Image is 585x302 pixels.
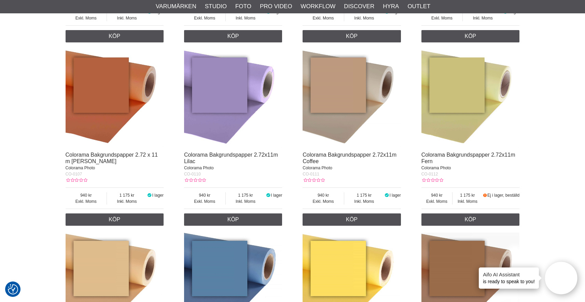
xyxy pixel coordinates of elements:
[421,192,452,198] span: 940
[384,193,390,198] i: I lager
[383,2,399,11] a: Hyra
[303,152,396,164] a: Colorama Bakgrundspapper 2.72x11m Coffee
[389,193,401,198] span: I lager
[508,10,519,14] span: I lager
[66,172,82,176] span: CO-0107
[152,193,164,198] span: I lager
[184,49,282,148] img: Colorama Bakgrundspapper 2.72x11m Lilac
[303,49,401,148] img: Colorama Bakgrundspapper 2.72x11m Coffee
[184,198,225,205] span: Exkl. Moms
[421,49,520,148] img: Colorama Bakgrundspapper 2.72x11m Fern
[463,15,503,21] span: Inkl. Moms
[184,30,282,42] a: Köp
[344,192,384,198] span: 1 175
[303,30,401,42] a: Köp
[184,166,214,170] span: Colorama Photo
[184,177,206,183] div: Kundbetyg: 0
[452,198,482,205] span: Inkl. Moms
[421,172,438,176] span: CO-0112
[303,15,344,21] span: Exkl. Moms
[66,15,107,21] span: Exkl. Moms
[66,30,164,42] a: Köp
[271,193,282,198] span: I lager
[260,2,292,11] a: Pro Video
[344,198,384,205] span: Inkl. Moms
[452,192,482,198] span: 1 175
[184,15,225,21] span: Exkl. Moms
[389,10,401,14] span: I lager
[483,271,535,278] h4: Aifo AI Assistant
[265,193,271,198] i: I lager
[235,2,251,11] a: Foto
[107,198,147,205] span: Inkl. Moms
[184,172,201,176] span: CO-0110
[184,152,278,164] a: Colorama Bakgrundspapper 2.72x11m Lilac
[66,152,158,164] a: Colorama Bakgrundspapper 2.72 x 11 m [PERSON_NAME]
[503,10,508,14] i: I lager
[184,213,282,226] a: Köp
[147,10,152,14] i: I lager
[421,152,515,164] a: Colorama Bakgrundspapper 2.72x11m Fern
[384,10,390,14] i: I lager
[66,49,164,148] img: Colorama Bakgrundspapper 2.72 x 11 m Ginger
[421,198,452,205] span: Exkl. Moms
[487,193,519,198] span: Ej i lager, beställd
[66,166,95,170] span: Colorama Photo
[66,213,164,226] a: Köp
[184,192,225,198] span: 940
[303,172,319,176] span: CO-0111
[303,213,401,226] a: Köp
[156,2,196,11] a: Varumärken
[66,192,107,198] span: 940
[421,15,463,21] span: Exkl. Moms
[303,177,324,183] div: Kundbetyg: 0
[482,193,487,198] i: Beställd
[66,177,87,183] div: Kundbetyg: 0
[8,283,18,296] button: Samtyckesinställningar
[66,198,107,205] span: Exkl. Moms
[407,2,430,11] a: Outlet
[479,267,539,289] div: is ready to speak to you!
[421,213,520,226] a: Köp
[107,192,147,198] span: 1 175
[226,198,266,205] span: Inkl. Moms
[147,193,152,198] i: I lager
[152,10,164,14] span: I lager
[107,15,147,21] span: Inkl. Moms
[271,10,282,14] span: I lager
[421,30,520,42] a: Köp
[344,2,374,11] a: Discover
[8,284,18,294] img: Revisit consent button
[301,2,335,11] a: Workflow
[303,198,344,205] span: Exkl. Moms
[226,192,266,198] span: 1 175
[421,177,443,183] div: Kundbetyg: 0
[303,166,332,170] span: Colorama Photo
[421,166,451,170] span: Colorama Photo
[344,15,384,21] span: Inkl. Moms
[205,2,227,11] a: Studio
[303,192,344,198] span: 940
[226,15,266,21] span: Inkl. Moms
[265,10,271,14] i: I lager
